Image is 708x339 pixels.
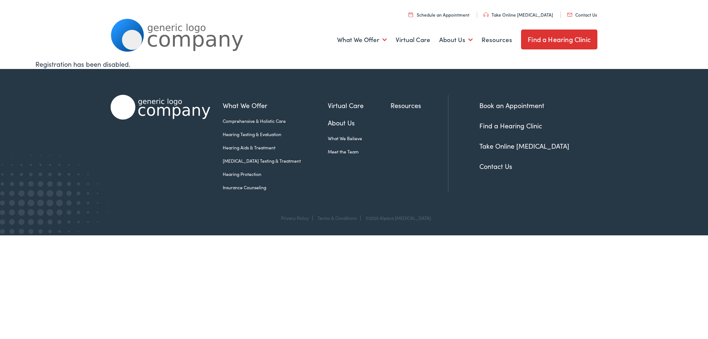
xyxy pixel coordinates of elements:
[223,100,328,110] a: What We Offer
[362,215,431,221] div: ©2025 Alpaca [MEDICAL_DATA]
[328,135,391,142] a: What We Believe
[35,59,673,69] div: Registration has been disabled.
[483,11,553,18] a: Take Online [MEDICAL_DATA]
[409,11,469,18] a: Schedule an Appointment
[521,30,597,49] a: Find a Hearing Clinic
[483,13,489,17] img: utility icon
[567,13,572,17] img: utility icon
[479,101,544,110] a: Book an Appointment
[396,26,430,53] a: Virtual Care
[223,184,328,191] a: Insurance Counseling
[479,162,512,171] a: Contact Us
[317,215,357,221] a: Terms & Conditions
[337,26,387,53] a: What We Offer
[111,95,210,120] img: Alpaca Audiology
[223,144,328,151] a: Hearing Aids & Treatment
[439,26,473,53] a: About Us
[479,141,569,151] a: Take Online [MEDICAL_DATA]
[223,171,328,177] a: Hearing Protection
[391,100,448,110] a: Resources
[567,11,597,18] a: Contact Us
[328,148,391,155] a: Meet the Team
[223,118,328,124] a: Comprehensive & Holistic Care
[223,131,328,138] a: Hearing Testing & Evaluation
[281,215,309,221] a: Privacy Policy
[328,100,391,110] a: Virtual Care
[328,118,391,128] a: About Us
[479,121,542,130] a: Find a Hearing Clinic
[482,26,512,53] a: Resources
[223,158,328,164] a: [MEDICAL_DATA] Testing & Treatment
[409,12,413,17] img: utility icon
